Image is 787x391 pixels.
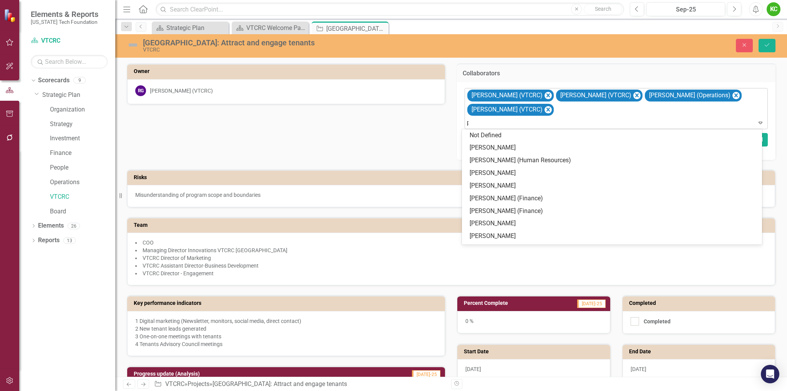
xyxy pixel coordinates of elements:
[134,371,347,377] h3: Progress update (Analysis)
[143,47,492,53] div: VTCRC
[464,349,606,354] h3: Start Date
[470,131,758,140] div: Not Defined
[649,5,722,14] div: Sep-25
[143,247,287,253] span: Managing Director Innovations VTCRC [GEOGRAPHIC_DATA]
[31,55,108,68] input: Search Below...
[143,255,211,261] span: VTCRC Director of Marketing
[38,76,70,85] a: Scorecards
[165,380,184,388] a: VTCRC
[135,85,146,96] div: RG
[463,70,770,77] h3: Collaborators
[154,23,227,33] a: Strategic Plan
[134,175,771,180] h3: Risks
[761,365,779,383] div: Open Intercom Messenger
[464,300,550,306] h3: Percent Complete
[629,349,772,354] h3: End Date
[63,237,76,244] div: 13
[31,37,108,45] a: VTCRC
[246,23,307,33] div: VTCRC Welcome Page
[154,380,445,389] div: » »
[545,106,552,113] div: Remove Laura Townsend (VTCRC)
[156,3,624,16] input: Search ClearPoint...
[470,232,758,241] div: [PERSON_NAME]
[631,366,646,372] span: [DATE]
[50,120,115,129] a: Strategy
[135,192,261,198] span: Misunderstanding of program scope and boundaries
[646,2,725,16] button: Sep-25
[577,299,606,308] span: [DATE]-25
[50,178,115,187] a: Operations
[469,90,544,101] div: [PERSON_NAME] (VTCRC)
[135,317,437,348] p: 1 Digital marketing (Newsletter, monitors, social media, direct contact) 2 New tenant leads gener...
[143,38,492,47] div: [GEOGRAPHIC_DATA]: Attract and engage tenants
[143,263,259,269] span: VTCRC Assistant Director-Business Development
[470,207,758,216] div: [PERSON_NAME] (Finance)
[31,10,98,19] span: Elements & Reports
[50,134,115,143] a: Investment
[134,222,771,228] h3: Team
[38,221,64,230] a: Elements
[50,207,115,216] a: Board
[143,270,214,276] span: VTCRC Director - Engagement
[465,366,481,372] span: [DATE]
[470,169,758,178] div: [PERSON_NAME]
[166,23,227,33] div: Strategic Plan
[38,236,60,245] a: Reports
[595,6,611,12] span: Search
[134,68,441,74] h3: Owner
[732,92,740,99] div: Remove Ken Smith (Operations)
[647,90,732,101] div: [PERSON_NAME] (Operations)
[558,90,633,101] div: [PERSON_NAME] (VTCRC)
[469,104,544,115] div: [PERSON_NAME] (VTCRC)
[326,24,387,33] div: [GEOGRAPHIC_DATA]: Attract and engage tenants
[188,380,209,388] a: Projects
[213,380,347,388] div: [GEOGRAPHIC_DATA]: Attract and engage tenants
[50,149,115,158] a: Finance
[457,311,610,333] div: 0 %
[234,23,307,33] a: VTCRC Welcome Page
[767,2,780,16] button: KC
[470,181,758,190] div: [PERSON_NAME]
[470,194,758,203] div: [PERSON_NAME] (Finance)
[31,19,98,25] small: [US_STATE] Tech Foundation
[470,219,758,228] div: [PERSON_NAME]
[73,77,86,84] div: 9
[584,4,622,15] button: Search
[50,193,115,201] a: VTCRC
[143,240,154,246] span: COO
[50,105,115,114] a: Organization
[134,300,441,306] h3: Key performance indicators
[470,156,758,165] div: [PERSON_NAME] (Human Resources)
[68,223,80,229] div: 26
[42,91,115,100] a: Strategic Plan
[545,92,552,99] div: Remove Danielle Akers (VTCRC)
[3,8,18,23] img: ClearPoint Strategy
[412,370,440,379] span: [DATE]-25
[633,92,641,99] div: Remove Kellen Larkin (VTCRC)
[150,87,213,95] div: [PERSON_NAME] (VTCRC)
[127,39,139,51] img: Not Defined
[50,163,115,172] a: People
[470,143,758,152] div: [PERSON_NAME]
[629,300,772,306] h3: Completed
